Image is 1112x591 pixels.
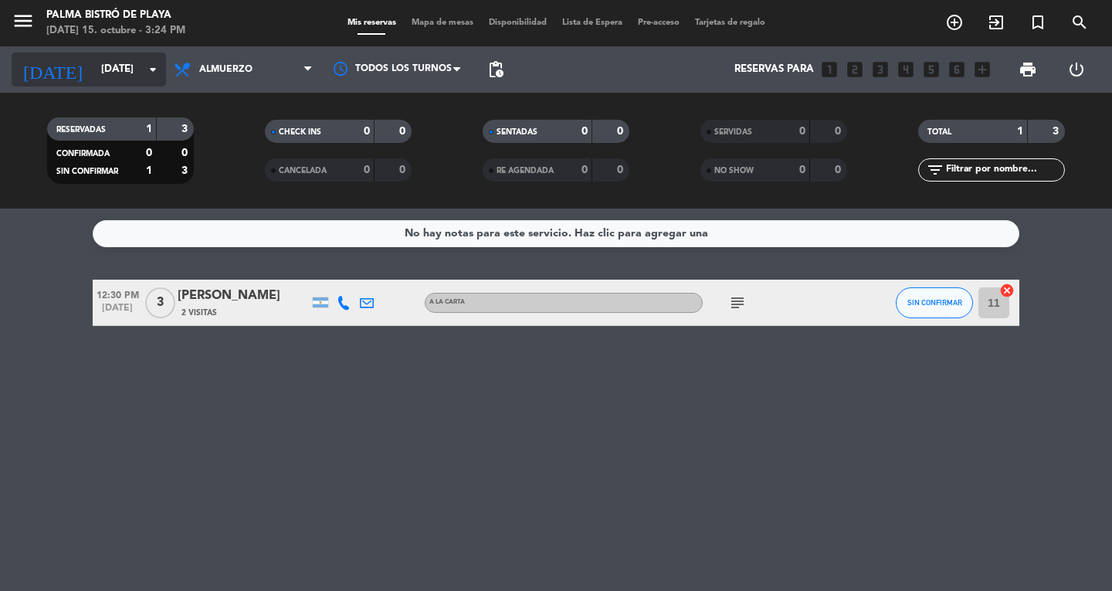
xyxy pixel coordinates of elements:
[617,165,626,175] strong: 0
[340,19,404,27] span: Mis reservas
[404,19,481,27] span: Mapa de mesas
[581,126,588,137] strong: 0
[199,64,253,75] span: Almuerzo
[93,285,142,303] span: 12:30 PM
[181,124,191,134] strong: 3
[12,9,35,32] i: menu
[835,126,844,137] strong: 0
[687,19,773,27] span: Tarjetas de regalo
[12,53,93,87] i: [DATE]
[972,59,992,80] i: add_box
[799,126,805,137] strong: 0
[945,13,964,32] i: add_circle_outline
[486,60,505,79] span: pending_actions
[46,8,185,23] div: Palma Bistró de Playa
[405,225,708,243] div: No hay notas para este servicio. Haz clic para agregar una
[181,148,191,158] strong: 0
[845,59,865,80] i: looks_two
[497,128,537,136] span: SENTADAS
[399,126,409,137] strong: 0
[146,124,152,134] strong: 1
[999,283,1015,298] i: cancel
[279,128,321,136] span: CHECK INS
[835,165,844,175] strong: 0
[279,167,327,175] span: CANCELADA
[144,60,162,79] i: arrow_drop_down
[870,59,890,80] i: looks_3
[364,165,370,175] strong: 0
[728,294,747,312] i: subject
[927,128,951,136] span: TOTAL
[56,168,118,175] span: SIN CONFIRMAR
[947,59,967,80] i: looks_6
[1052,46,1100,93] div: LOG OUT
[178,286,309,306] div: [PERSON_NAME]
[56,126,106,134] span: RESERVADAS
[799,165,805,175] strong: 0
[896,59,916,80] i: looks_4
[819,59,839,80] i: looks_one
[926,161,944,179] i: filter_list
[1029,13,1047,32] i: turned_in_not
[921,59,941,80] i: looks_5
[146,148,152,158] strong: 0
[481,19,554,27] span: Disponibilidad
[734,63,814,76] span: Reservas para
[1053,126,1062,137] strong: 3
[181,307,217,319] span: 2 Visitas
[554,19,630,27] span: Lista de Espera
[617,126,626,137] strong: 0
[714,128,752,136] span: SERVIDAS
[399,165,409,175] strong: 0
[581,165,588,175] strong: 0
[364,126,370,137] strong: 0
[12,9,35,38] button: menu
[1070,13,1089,32] i: search
[429,299,465,305] span: A LA CARTA
[46,23,185,39] div: [DATE] 15. octubre - 3:24 PM
[181,165,191,176] strong: 3
[987,13,1005,32] i: exit_to_app
[497,167,554,175] span: RE AGENDADA
[1019,60,1037,79] span: print
[907,298,962,307] span: SIN CONFIRMAR
[93,303,142,321] span: [DATE]
[714,167,754,175] span: NO SHOW
[146,165,152,176] strong: 1
[1017,126,1023,137] strong: 1
[1067,60,1086,79] i: power_settings_new
[630,19,687,27] span: Pre-acceso
[896,287,973,318] button: SIN CONFIRMAR
[944,161,1064,178] input: Filtrar por nombre...
[56,150,110,158] span: CONFIRMADA
[145,287,175,318] span: 3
